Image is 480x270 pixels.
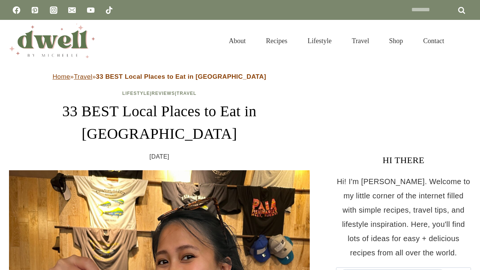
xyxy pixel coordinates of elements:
[297,28,342,54] a: Lifestyle
[52,73,70,80] a: Home
[9,24,95,58] img: DWELL by michelle
[9,100,310,145] h1: 33 BEST Local Places to Eat in [GEOGRAPHIC_DATA]
[256,28,297,54] a: Recipes
[102,3,117,18] a: TikTok
[413,28,454,54] a: Contact
[46,3,61,18] a: Instagram
[74,73,92,80] a: Travel
[27,3,42,18] a: Pinterest
[64,3,79,18] a: Email
[177,91,196,96] a: Travel
[52,73,266,80] span: » »
[219,28,454,54] nav: Primary Navigation
[458,34,471,47] button: View Search Form
[83,3,98,18] a: YouTube
[151,91,175,96] a: Reviews
[9,3,24,18] a: Facebook
[122,91,196,96] span: | |
[219,28,256,54] a: About
[336,153,471,167] h3: HI THERE
[379,28,413,54] a: Shop
[342,28,379,54] a: Travel
[96,73,266,80] strong: 33 BEST Local Places to Eat in [GEOGRAPHIC_DATA]
[150,151,169,162] time: [DATE]
[336,174,471,260] p: Hi! I'm [PERSON_NAME]. Welcome to my little corner of the internet filled with simple recipes, tr...
[122,91,150,96] a: Lifestyle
